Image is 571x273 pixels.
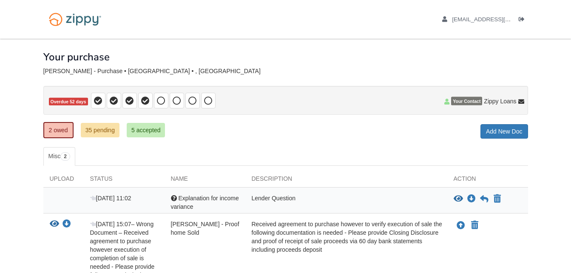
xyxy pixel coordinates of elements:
a: 2 owed [43,122,74,138]
button: Upload Laura Somers - Proof home Sold [456,220,466,231]
div: Status [84,174,165,187]
button: Declare Laura Somers - Proof home Sold not applicable [470,220,479,230]
a: Add New Doc [480,124,528,139]
img: Logo [43,9,107,30]
a: edit profile [442,16,550,25]
div: [PERSON_NAME] - Purchase • [GEOGRAPHIC_DATA] • , [GEOGRAPHIC_DATA] [43,68,528,75]
span: [DATE] 11:02 [90,195,131,202]
div: Lender Question [245,194,447,211]
a: Download Laura Somers - Proof home Sold [62,221,71,228]
span: [DATE] 15:07 [90,221,131,227]
span: Your Contact [451,97,482,105]
div: Action [447,174,528,187]
div: Upload [43,174,84,187]
div: Description [245,174,447,187]
a: 5 accepted [127,123,165,137]
button: View Explanation for income variance [454,195,463,203]
button: View Laura Somers - Proof home Sold [50,220,59,229]
span: Explanation for income variance [171,195,239,210]
a: 35 pending [81,123,119,137]
span: salgadoql@gmail.com [452,16,549,23]
a: Log out [519,16,528,25]
div: Name [165,174,245,187]
button: Declare Explanation for income variance not applicable [493,194,502,204]
span: Zippy Loans [484,97,516,105]
a: Misc [43,147,75,166]
span: Overdue 52 days [49,98,88,106]
h1: Your purchase [43,51,110,63]
span: [PERSON_NAME] - Proof home Sold [171,221,239,236]
a: Download Explanation for income variance [467,196,476,202]
span: 2 [60,152,70,161]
